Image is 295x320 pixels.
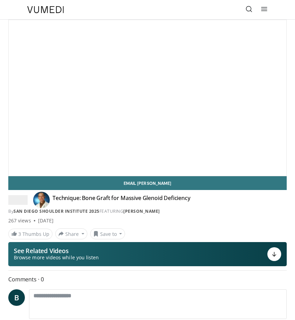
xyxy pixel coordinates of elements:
a: Β [8,289,25,306]
p: See Related Videos [14,247,99,254]
a: [PERSON_NAME] [123,208,160,214]
h4: Technique: Bone Graft for Massive Glenoid Deficiency [53,194,190,206]
span: Comments 0 [8,275,287,284]
button: Share [55,228,87,239]
img: VuMedi Logo [27,6,64,13]
span: 267 views [8,217,31,224]
a: Email [PERSON_NAME] [8,176,287,190]
img: Avatar [33,192,50,208]
span: 3 [18,231,21,237]
video-js: Video Player [9,20,286,176]
a: San Diego Shoulder Institute 2025 [13,208,99,214]
div: By FEATURING [8,208,287,214]
button: See Related Videos Browse more videos while you listen [8,242,287,266]
img: San Diego Shoulder Institute 2025 [8,194,28,206]
div: [DATE] [38,217,54,224]
a: 3 Thumbs Up [8,229,53,239]
span: Browse more videos while you listen [14,254,99,261]
button: Save to [90,228,125,239]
